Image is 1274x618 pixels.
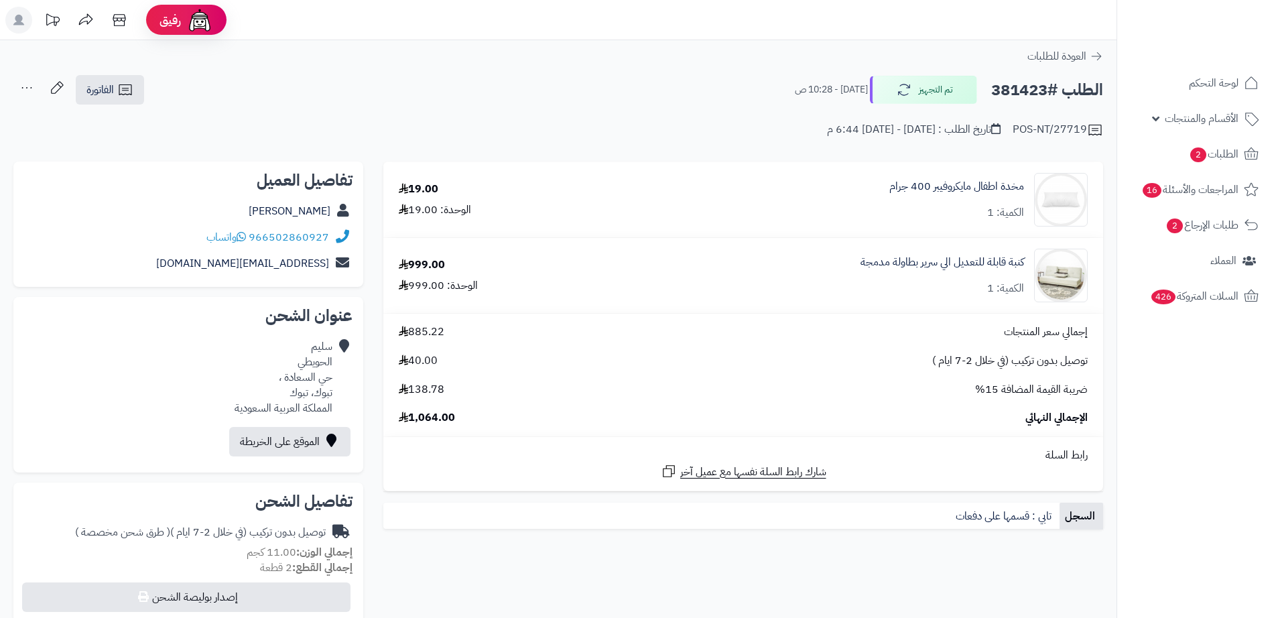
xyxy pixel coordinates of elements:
[795,83,868,97] small: [DATE] - 10:28 ص
[1013,122,1103,138] div: POS-NT/27719
[1141,180,1238,199] span: المراجعات والأسئلة
[186,7,213,34] img: ai-face.png
[1004,324,1088,340] span: إجمالي سعر المنتجات
[1183,34,1261,62] img: logo-2.png
[160,12,181,28] span: رفيق
[1125,245,1266,277] a: العملاء
[399,382,444,397] span: 138.78
[1125,67,1266,99] a: لوحة التحكم
[399,410,455,426] span: 1,064.00
[76,75,144,105] a: الفاتورة
[389,448,1098,463] div: رابط السلة
[1210,251,1236,270] span: العملاء
[889,179,1024,194] a: مخدة اطفال مايكروفيبر 400 جرام
[827,122,1001,137] div: تاريخ الطلب : [DATE] - [DATE] 6:44 م
[235,339,332,416] div: سليم الحويطي حي السعادة ، تبوك، تبوك المملكة العربية السعودية
[987,281,1024,296] div: الكمية: 1
[86,82,114,98] span: الفاتورة
[1125,138,1266,170] a: الطلبات2
[1143,183,1161,198] span: 16
[932,353,1088,369] span: توصيل بدون تركيب (في خلال 2-7 ايام )
[1025,410,1088,426] span: الإجمالي النهائي
[1035,249,1087,302] img: 1747814589-1-90x90.jpg
[399,257,445,273] div: 999.00
[1151,290,1175,304] span: 426
[1190,147,1206,162] span: 2
[987,205,1024,221] div: الكمية: 1
[950,503,1060,530] a: تابي : قسمها على دفعات
[1035,173,1087,227] img: 1728486839-220106010210-90x90.jpg
[1027,48,1086,64] span: العودة للطلبات
[247,544,353,560] small: 11.00 كجم
[24,172,353,188] h2: تفاصيل العميل
[1167,219,1183,233] span: 2
[1027,48,1103,64] a: العودة للطلبات
[1125,280,1266,312] a: السلات المتروكة426
[75,525,326,540] div: توصيل بدون تركيب (في خلال 2-7 ايام )
[249,229,329,245] a: 966502860927
[36,7,69,37] a: تحديثات المنصة
[399,324,444,340] span: 885.22
[229,427,351,456] a: الموقع على الخريطة
[399,353,438,369] span: 40.00
[399,202,471,218] div: الوحدة: 19.00
[249,203,330,219] a: [PERSON_NAME]
[296,544,353,560] strong: إجمالي الوزن:
[1189,145,1238,164] span: الطلبات
[1165,109,1238,128] span: الأقسام والمنتجات
[399,182,438,197] div: 19.00
[1189,74,1238,92] span: لوحة التحكم
[1165,216,1238,235] span: طلبات الإرجاع
[206,229,246,245] a: واتساب
[292,560,353,576] strong: إجمالي القطع:
[24,493,353,509] h2: تفاصيل الشحن
[1125,209,1266,241] a: طلبات الإرجاع2
[975,382,1088,397] span: ضريبة القيمة المضافة 15%
[661,463,826,480] a: شارك رابط السلة نفسها مع عميل آخر
[1125,174,1266,206] a: المراجعات والأسئلة16
[861,255,1024,270] a: كنبة قابلة للتعديل الي سرير بطاولة مدمجة
[156,255,329,271] a: [EMAIL_ADDRESS][DOMAIN_NAME]
[399,278,478,294] div: الوحدة: 999.00
[260,560,353,576] small: 2 قطعة
[1060,503,1103,530] a: السجل
[1150,287,1238,306] span: السلات المتروكة
[680,465,826,480] span: شارك رابط السلة نفسها مع عميل آخر
[75,524,170,540] span: ( طرق شحن مخصصة )
[870,76,977,104] button: تم التجهيز
[22,582,351,612] button: إصدار بوليصة الشحن
[991,76,1103,104] h2: الطلب #381423
[24,308,353,324] h2: عنوان الشحن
